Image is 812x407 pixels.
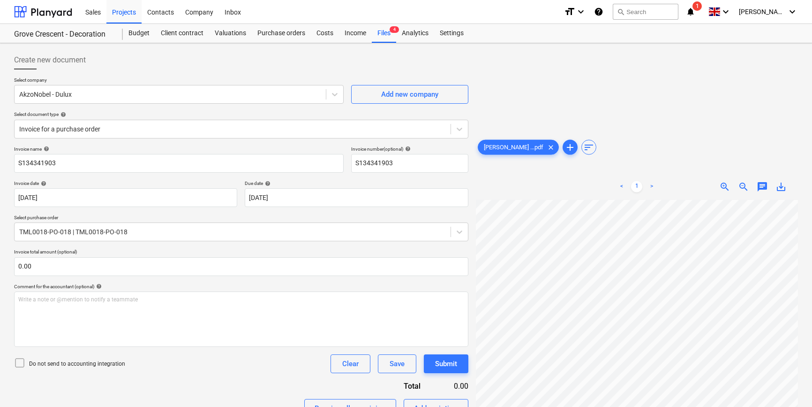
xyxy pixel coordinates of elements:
[575,6,586,17] i: keyboard_arrow_down
[351,146,468,152] div: Invoice number (optional)
[252,24,311,43] a: Purchase orders
[372,24,396,43] a: Files4
[245,188,468,207] input: Due date not specified
[14,180,237,186] div: Invoice date
[14,77,344,85] p: Select company
[14,54,86,66] span: Create new document
[14,146,344,152] div: Invoice name
[14,249,468,257] p: Invoice total amount (optional)
[59,112,66,117] span: help
[94,284,102,289] span: help
[478,140,559,155] div: [PERSON_NAME] ...pdf
[263,181,271,186] span: help
[39,181,46,186] span: help
[378,354,416,373] button: Save
[583,142,594,153] span: sort
[616,181,627,192] a: Previous page
[209,24,252,43] a: Valuations
[351,154,468,173] input: Invoice number
[564,6,575,17] i: format_size
[381,88,438,100] div: Add new company
[545,142,556,153] span: clear
[42,146,49,152] span: help
[390,26,399,33] span: 4
[342,358,359,370] div: Clear
[245,180,468,186] div: Due date
[613,4,678,20] button: Search
[372,24,396,43] div: Files
[775,181,787,192] span: save_alt
[14,257,468,276] input: Invoice total amount (optional)
[424,354,468,373] button: Submit
[787,6,798,17] i: keyboard_arrow_down
[14,215,468,223] p: Select purchase order
[351,85,468,104] button: Add new company
[339,24,372,43] a: Income
[14,30,112,39] div: Grove Crescent - Decoration
[436,381,468,392] div: 0.00
[331,354,370,373] button: Clear
[403,146,411,152] span: help
[719,181,730,192] span: zoom_in
[564,142,576,153] span: add
[14,154,344,173] input: Invoice name
[738,181,749,192] span: zoom_out
[739,8,786,15] span: [PERSON_NAME]
[434,24,469,43] a: Settings
[757,181,768,192] span: chat
[29,360,125,368] p: Do not send to accounting integration
[435,358,457,370] div: Submit
[155,24,209,43] a: Client contract
[594,6,603,17] i: Knowledge base
[692,1,702,11] span: 1
[311,24,339,43] a: Costs
[14,284,468,290] div: Comment for the accountant (optional)
[646,181,657,192] a: Next page
[14,188,237,207] input: Invoice date not specified
[390,358,405,370] div: Save
[346,381,436,392] div: Total
[396,24,434,43] a: Analytics
[631,181,642,192] a: Page 1 is your current page
[14,111,468,117] div: Select document type
[720,6,731,17] i: keyboard_arrow_down
[478,144,549,151] span: [PERSON_NAME] ...pdf
[686,6,695,17] i: notifications
[765,362,812,407] iframe: Chat Widget
[617,8,624,15] span: search
[123,24,155,43] a: Budget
